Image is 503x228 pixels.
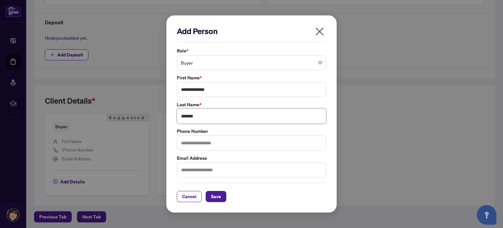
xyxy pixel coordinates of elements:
[177,26,326,36] h2: Add Person
[318,61,322,65] span: close-circle
[177,47,326,54] label: Role
[177,74,326,81] label: First Name
[314,26,325,37] span: close
[177,128,326,135] label: Phone Number
[177,191,202,202] button: Cancel
[182,191,196,202] span: Cancel
[477,205,496,225] button: Open asap
[181,56,322,69] span: Buyer
[211,191,221,202] span: Save
[177,155,326,162] label: Email Address
[177,101,326,108] label: Last Name
[206,191,226,202] button: Save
